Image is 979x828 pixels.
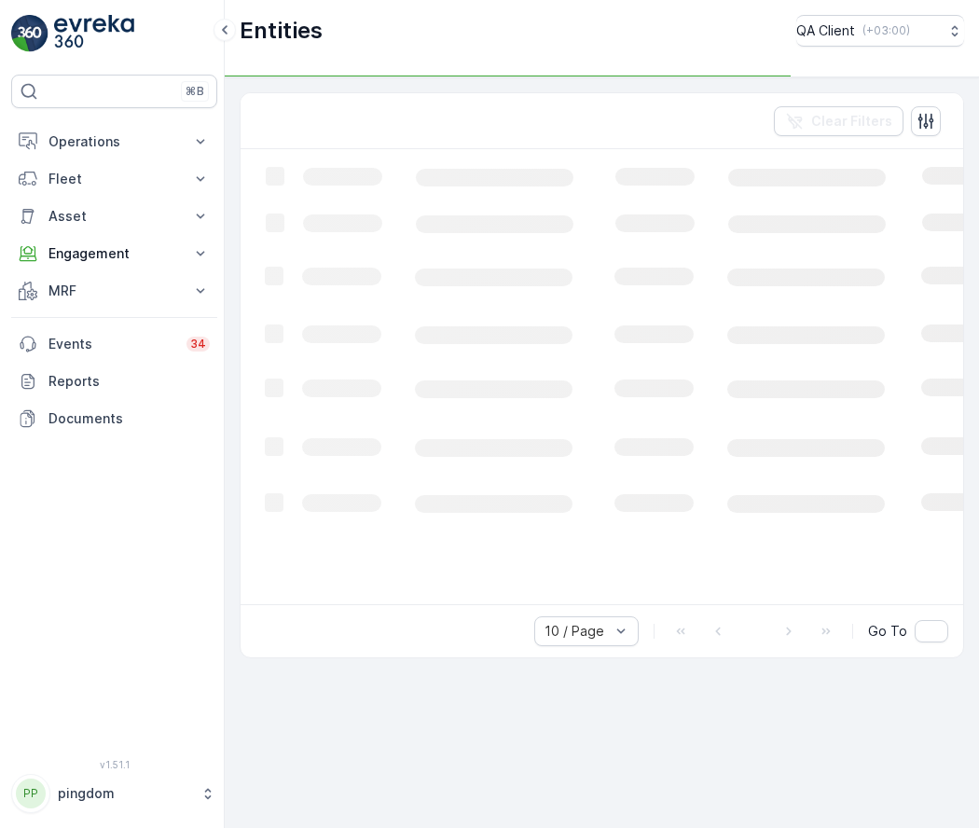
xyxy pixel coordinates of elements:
[48,335,175,353] p: Events
[862,23,910,38] p: ( +03:00 )
[796,15,964,47] button: QA Client(+03:00)
[11,198,217,235] button: Asset
[11,363,217,400] a: Reports
[186,84,204,99] p: ⌘B
[48,372,210,391] p: Reports
[11,235,217,272] button: Engagement
[240,16,323,46] p: Entities
[11,774,217,813] button: PPpingdom
[11,123,217,160] button: Operations
[58,784,191,803] p: pingdom
[48,132,180,151] p: Operations
[16,779,46,808] div: PP
[811,112,892,131] p: Clear Filters
[11,15,48,52] img: logo
[48,207,180,226] p: Asset
[48,244,180,263] p: Engagement
[190,337,206,352] p: 34
[11,400,217,437] a: Documents
[11,160,217,198] button: Fleet
[796,21,855,40] p: QA Client
[11,272,217,310] button: MRF
[48,170,180,188] p: Fleet
[11,759,217,770] span: v 1.51.1
[48,409,210,428] p: Documents
[11,325,217,363] a: Events34
[774,106,903,136] button: Clear Filters
[868,622,907,641] span: Go To
[54,15,134,52] img: logo_light-DOdMpM7g.png
[48,282,180,300] p: MRF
